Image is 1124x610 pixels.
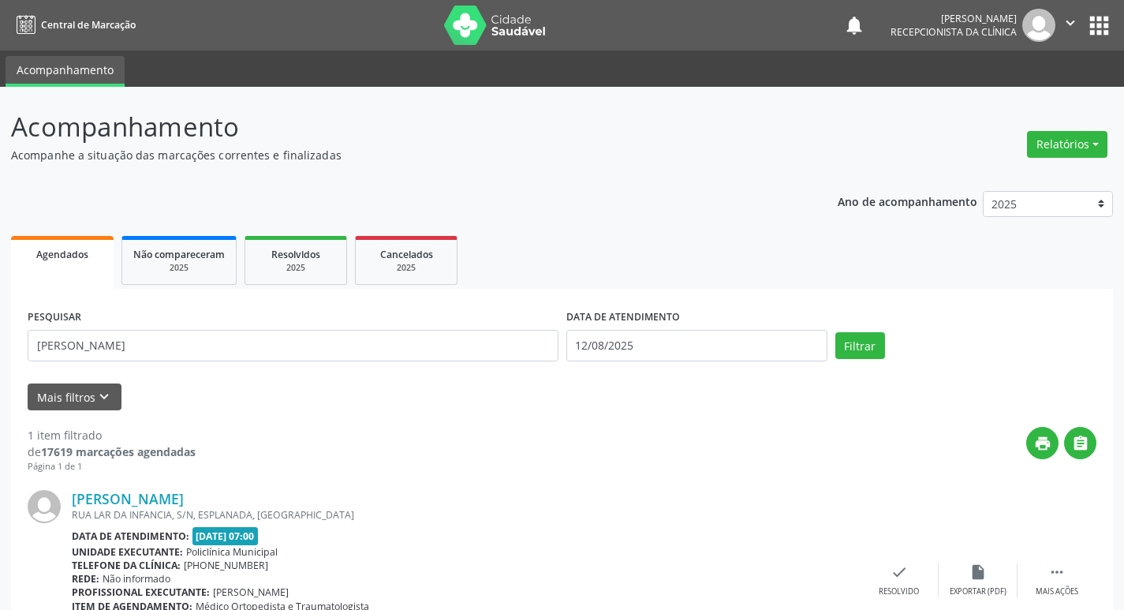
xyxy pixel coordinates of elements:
div: 1 item filtrado [28,427,196,443]
span: Não informado [103,572,170,586]
button:  [1055,9,1085,42]
i:  [1048,563,1066,581]
span: Policlínica Municipal [186,545,278,559]
i: print [1034,435,1051,452]
span: Central de Marcação [41,18,136,32]
input: Nome, CNS [28,330,558,361]
div: 2025 [256,262,335,274]
b: Rede: [72,572,99,586]
span: [PERSON_NAME] [213,586,289,599]
i: insert_drive_file [969,563,987,581]
p: Acompanhamento [11,107,782,147]
i:  [1072,435,1089,452]
span: Não compareceram [133,248,225,261]
button: print [1026,427,1059,459]
button: notifications [843,14,865,36]
div: Página 1 de 1 [28,460,196,473]
div: 2025 [367,262,446,274]
img: img [1022,9,1055,42]
b: Telefone da clínica: [72,559,181,572]
a: [PERSON_NAME] [72,490,184,507]
span: Recepcionista da clínica [891,25,1017,39]
b: Data de atendimento: [72,530,189,543]
p: Acompanhe a situação das marcações correntes e finalizadas [11,147,782,163]
div: 2025 [133,262,225,274]
div: Mais ações [1036,586,1078,597]
b: Profissional executante: [72,586,210,599]
label: DATA DE ATENDIMENTO [566,305,680,330]
i: keyboard_arrow_down [95,388,113,406]
div: RUA LAR DA INFANCIA, S/N, ESPLANADA, [GEOGRAPHIC_DATA] [72,508,860,522]
span: [DATE] 07:00 [192,527,259,545]
p: Ano de acompanhamento [838,191,977,211]
i: check [891,563,908,581]
a: Acompanhamento [6,56,125,87]
strong: 17619 marcações agendadas [41,444,196,459]
button: apps [1085,12,1113,39]
b: Unidade executante: [72,545,183,559]
button: Relatórios [1027,131,1107,158]
input: Selecione um intervalo [566,330,827,361]
span: [PHONE_NUMBER] [184,559,268,572]
span: Agendados [36,248,88,261]
i:  [1062,14,1079,32]
button: Mais filtroskeyboard_arrow_down [28,384,121,411]
img: img [28,490,61,523]
label: PESQUISAR [28,305,81,330]
span: Cancelados [380,248,433,261]
div: [PERSON_NAME] [891,12,1017,25]
span: Resolvidos [271,248,320,261]
div: Exportar (PDF) [950,586,1006,597]
div: Resolvido [879,586,919,597]
div: de [28,443,196,460]
button:  [1064,427,1096,459]
a: Central de Marcação [11,12,136,38]
button: Filtrar [835,332,885,359]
